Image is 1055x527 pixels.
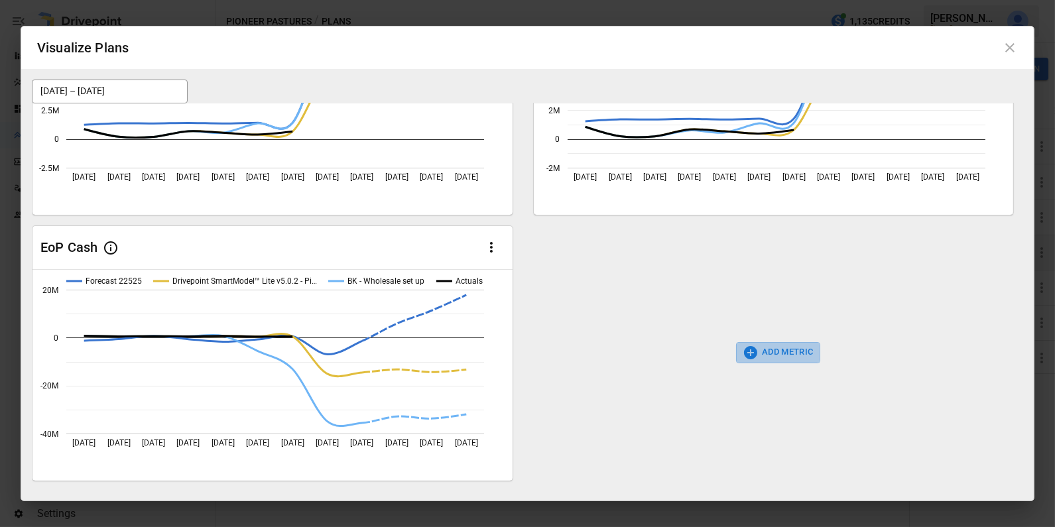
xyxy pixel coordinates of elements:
text: [DATE] [712,172,735,182]
text: [DATE] [385,438,408,447]
svg: A chart. [534,4,1014,215]
text: [DATE] [747,172,771,182]
text: BK - Wholesale set up [347,276,424,286]
text: [DATE] [212,438,235,447]
button: ADD METRIC [736,342,820,363]
text: [DATE] [281,438,304,447]
text: Actuals [456,276,483,286]
text: [DATE] [212,172,235,182]
text: [DATE] [72,438,95,447]
text: [DATE] [72,172,95,182]
text: [DATE] [817,172,840,182]
div: Visualize Plans [37,37,129,58]
text: [DATE] [385,172,408,182]
text: [DATE] [455,438,478,447]
text: 2.5M [42,106,60,115]
text: [DATE] [455,172,478,182]
text: [DATE] [574,172,597,182]
text: [DATE] [316,172,339,182]
text: [DATE] [142,172,165,182]
text: [DATE] [420,438,443,447]
text: [DATE] [851,172,875,182]
text: [DATE] [246,172,269,182]
text: Drivepoint SmartModel™ Lite v5.0.2 - Pi… [172,276,317,286]
text: -20M [40,381,58,390]
text: [DATE] [782,172,805,182]
svg: A chart. [32,4,513,215]
text: [DATE] [316,438,339,447]
text: [DATE] [921,172,944,182]
text: 20M [42,285,58,294]
div: EoP Cash [40,239,97,256]
text: [DATE] [608,172,631,182]
text: [DATE] [678,172,701,182]
text: 0 [555,135,560,144]
text: [DATE] [107,172,131,182]
text: [DATE] [176,438,200,447]
text: [DATE] [107,438,131,447]
text: [DATE] [351,172,374,182]
text: [DATE] [420,172,443,182]
text: -40M [40,429,58,438]
text: [DATE] [886,172,909,182]
text: [DATE] [176,172,200,182]
text: -2.5M [40,163,60,172]
text: [DATE] [246,438,269,447]
text: -2M [546,163,560,172]
text: [DATE] [142,438,165,447]
text: 2M [548,106,560,115]
text: [DATE] [956,172,979,182]
text: [DATE] [281,172,304,182]
text: 0 [55,135,60,144]
button: [DATE] – [DATE] [32,80,188,103]
svg: A chart. [32,270,513,481]
text: Forecast 22525 [86,276,142,286]
text: 0 [54,333,58,343]
text: [DATE] [643,172,666,182]
text: [DATE] [351,438,374,447]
